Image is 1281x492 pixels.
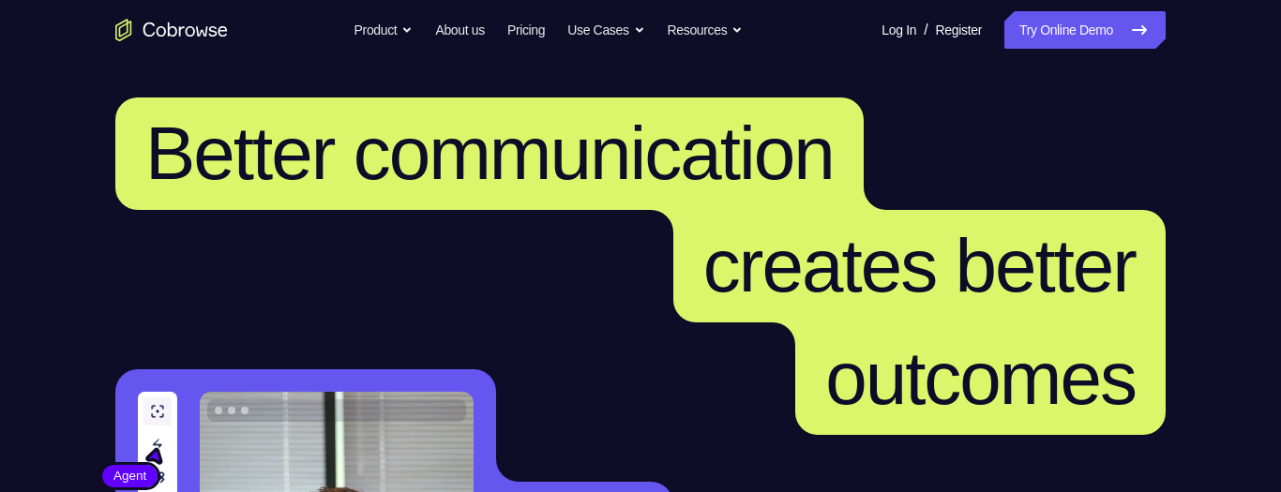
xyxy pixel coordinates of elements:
span: Better communication [145,112,834,195]
span: outcomes [825,336,1136,420]
a: About us [435,11,484,49]
span: / [924,19,927,41]
a: Register [936,11,982,49]
a: Try Online Demo [1004,11,1166,49]
button: Resources [668,11,744,49]
span: Agent [102,467,158,485]
a: Go to the home page [115,19,228,41]
a: Log In [882,11,916,49]
button: Use Cases [567,11,644,49]
button: Product [354,11,414,49]
a: Pricing [507,11,545,49]
span: creates better [703,224,1136,307]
